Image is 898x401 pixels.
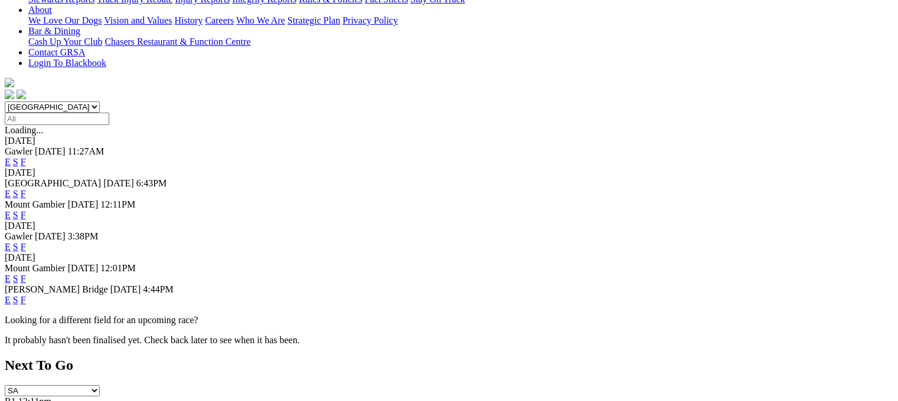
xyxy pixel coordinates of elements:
[236,15,285,25] a: Who We Are
[28,58,106,68] a: Login To Blackbook
[5,231,32,241] span: Gawler
[35,231,66,241] span: [DATE]
[21,189,26,199] a: F
[205,15,234,25] a: Careers
[100,199,135,209] span: 12:11PM
[28,47,85,57] a: Contact GRSA
[136,178,167,188] span: 6:43PM
[21,295,26,305] a: F
[28,15,102,25] a: We Love Our Dogs
[13,242,18,252] a: S
[5,146,32,156] span: Gawler
[5,252,893,263] div: [DATE]
[5,221,893,231] div: [DATE]
[5,357,893,373] h2: Next To Go
[21,274,26,284] a: F
[5,284,108,294] span: [PERSON_NAME] Bridge
[68,199,99,209] span: [DATE]
[13,189,18,199] a: S
[17,90,26,99] img: twitter.svg
[5,189,11,199] a: E
[105,37,250,47] a: Chasers Restaurant & Function Centre
[21,242,26,252] a: F
[28,5,52,15] a: About
[5,274,11,284] a: E
[13,157,18,167] a: S
[5,242,11,252] a: E
[5,157,11,167] a: E
[5,136,893,146] div: [DATE]
[5,315,893,326] p: Looking for a different field for an upcoming race?
[5,210,11,220] a: E
[103,178,134,188] span: [DATE]
[28,15,893,26] div: About
[5,335,300,345] partial: It probably hasn't been finalised yet. Check back later to see when it has been.
[174,15,203,25] a: History
[35,146,66,156] span: [DATE]
[5,295,11,305] a: E
[21,210,26,220] a: F
[5,113,109,125] input: Select date
[5,167,893,178] div: [DATE]
[68,263,99,273] span: [DATE]
[104,15,172,25] a: Vision and Values
[288,15,340,25] a: Strategic Plan
[5,78,14,87] img: logo-grsa-white.png
[342,15,398,25] a: Privacy Policy
[21,157,26,167] a: F
[28,26,80,36] a: Bar & Dining
[5,199,66,209] span: Mount Gambier
[5,178,101,188] span: [GEOGRAPHIC_DATA]
[28,37,893,47] div: Bar & Dining
[68,231,99,241] span: 3:38PM
[110,284,141,294] span: [DATE]
[13,274,18,284] a: S
[13,210,18,220] a: S
[68,146,105,156] span: 11:27AM
[5,90,14,99] img: facebook.svg
[5,125,43,135] span: Loading...
[28,37,102,47] a: Cash Up Your Club
[13,295,18,305] a: S
[143,284,174,294] span: 4:44PM
[100,263,136,273] span: 12:01PM
[5,263,66,273] span: Mount Gambier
